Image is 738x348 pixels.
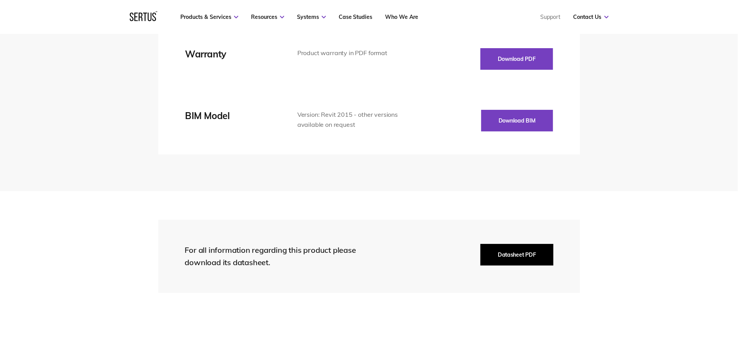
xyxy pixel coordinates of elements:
[185,110,274,121] div: BIM Model
[297,110,425,129] div: Version: Revit 2015 - other versions available on request
[297,48,425,58] div: Product warranty in PDF format
[385,13,419,20] a: Who We Are
[297,13,326,20] a: Systems
[599,259,738,348] iframe: Chat Widget
[251,13,284,20] a: Resources
[185,48,274,60] div: Warranty
[480,48,553,70] button: Download PDF
[481,110,553,131] button: Download BIM
[480,244,553,266] button: Datasheet PDF
[573,13,609,20] a: Contact Us
[541,13,561,20] a: Support
[180,13,238,20] a: Products & Services
[339,13,373,20] a: Case Studies
[185,244,370,269] div: For all information regarding this product please download its datasheet.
